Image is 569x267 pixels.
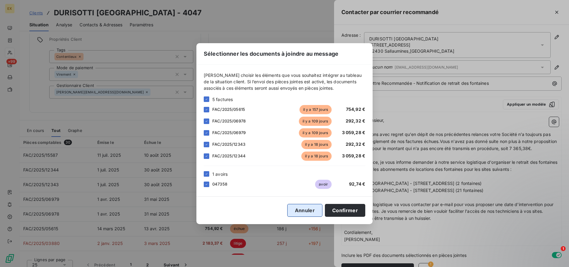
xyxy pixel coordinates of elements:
[212,171,228,177] span: 1 avoirs
[301,140,332,149] span: il y a 18 jours
[212,142,245,147] span: FAC/2025/12343
[342,153,366,158] span: 3 059,28 €
[212,96,233,103] span: 5 factures
[561,246,566,251] span: 1
[346,107,365,112] span: 754,92 €
[299,117,332,126] span: il y a 109 jours
[315,180,332,189] span: avoir
[212,130,246,135] span: FAC/2025/06979
[325,204,365,217] button: Confirmer
[349,181,365,186] span: 92,74 €
[346,118,365,123] span: 292,32 €
[301,152,332,161] span: il y a 18 jours
[342,130,366,135] span: 3 059,28 €
[447,208,569,250] iframe: Intercom notifications message
[287,204,322,217] button: Annuler
[346,141,365,147] span: 292,32 €
[212,107,245,112] span: FAC/2025/05615
[204,50,338,58] span: Sélectionner les documents à joindre au message
[204,72,365,91] span: [PERSON_NAME] choisir les éléments que vous souhaitez intégrer au tableau de la situation client....
[212,153,246,158] span: FAC/2025/12344
[548,246,563,261] iframe: Intercom live chat
[299,128,332,137] span: il y a 109 jours
[212,118,246,123] span: FAC/2025/06978
[299,105,332,114] span: il y a 157 jours
[212,182,227,186] span: 047358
